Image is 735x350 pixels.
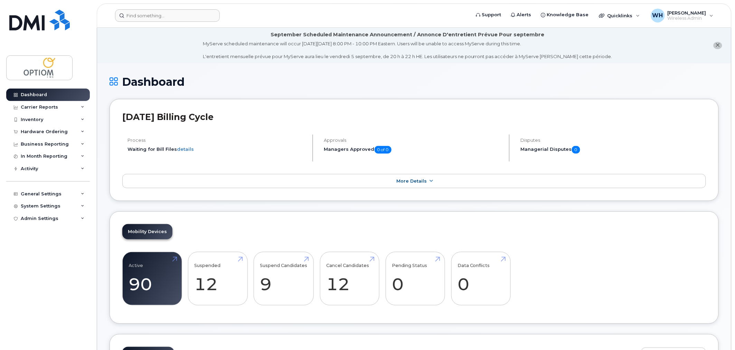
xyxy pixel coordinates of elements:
h1: Dashboard [110,76,719,88]
span: More Details [397,178,427,184]
a: details [177,146,194,152]
a: Data Conflicts 0 [458,256,504,302]
li: Waiting for Bill Files [128,146,307,153]
a: Pending Status 0 [392,256,439,302]
span: 0 [572,146,580,154]
div: MyServe scheduled maintenance will occur [DATE][DATE] 8:00 PM - 10:00 PM Eastern. Users will be u... [203,40,612,60]
h5: Managerial Disputes [521,146,706,154]
h4: Approvals [324,138,503,143]
h2: [DATE] Billing Cycle [122,112,706,122]
h4: Process [128,138,307,143]
a: Active 90 [129,256,176,302]
h4: Disputes [521,138,706,143]
span: 0 of 0 [375,146,392,154]
a: Suspended 12 [195,256,241,302]
div: September Scheduled Maintenance Announcement / Annonce D'entretient Prévue Pour septembre [271,31,545,38]
a: Cancel Candidates 12 [326,256,373,302]
h5: Managers Approved [324,146,503,154]
a: Suspend Candidates 9 [260,256,308,302]
button: close notification [714,42,722,49]
a: Mobility Devices [122,224,172,239]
